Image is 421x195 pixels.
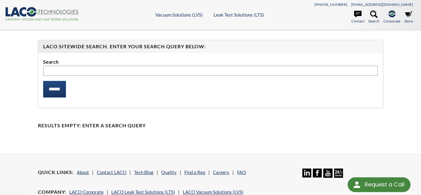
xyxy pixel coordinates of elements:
h4: Quick Links [38,169,74,176]
a: 24/7 Support [334,173,343,179]
a: Contact [351,10,364,24]
a: [EMAIL_ADDRESS][DOMAIN_NAME] [351,2,413,7]
a: LACO Leak Test Solutions (LTS) [111,189,175,195]
a: About [77,169,89,175]
img: 24/7 Support Icon [334,169,343,177]
h4: Results Empty: Enter a Search Query [38,122,383,129]
div: Request a Call [348,177,411,192]
a: LACO Corporate [69,189,104,195]
div: Request a Call [365,177,404,192]
a: Tech Blog [134,169,153,175]
a: [PHONE_NUMBER] [314,2,347,7]
a: Find a Rep [184,169,205,175]
span: Corporate [383,18,400,24]
a: Quality [161,169,177,175]
label: Search [43,58,378,66]
a: Careers [213,169,229,175]
a: FAQ [237,169,246,175]
a: Store [404,10,413,24]
img: round button [352,180,362,190]
a: Contact LACO [97,169,126,175]
a: Vacuum Solutions (LVS) [155,12,203,18]
a: LACO Vacuum Solutions (LVS) [183,189,243,195]
a: Search [368,10,379,24]
a: Leak Test Solutions (LTS) [214,12,264,18]
h4: LACO Sitewide Search. Enter your Search Query Below: [43,43,378,50]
